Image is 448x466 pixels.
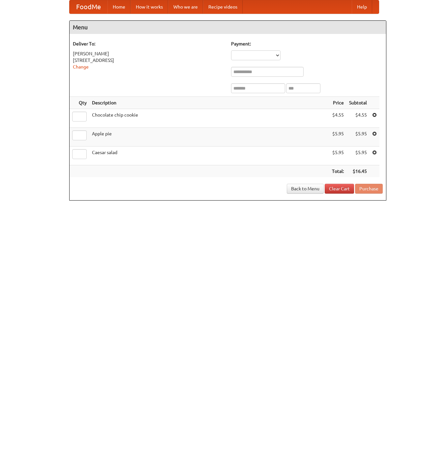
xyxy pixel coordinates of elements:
[73,57,224,64] div: [STREET_ADDRESS]
[355,184,383,194] button: Purchase
[346,97,370,109] th: Subtotal
[70,0,107,14] a: FoodMe
[346,109,370,128] td: $4.55
[325,184,354,194] a: Clear Cart
[329,128,346,147] td: $5.95
[73,50,224,57] div: [PERSON_NAME]
[89,128,329,147] td: Apple pie
[89,97,329,109] th: Description
[131,0,168,14] a: How it works
[168,0,203,14] a: Who we are
[89,147,329,165] td: Caesar salad
[352,0,372,14] a: Help
[73,41,224,47] h5: Deliver To:
[73,64,89,69] a: Change
[287,184,324,194] a: Back to Menu
[89,109,329,128] td: Chocolate chip cookie
[329,147,346,165] td: $5.95
[346,147,370,165] td: $5.95
[231,41,383,47] h5: Payment:
[329,165,346,178] th: Total:
[70,97,89,109] th: Qty
[329,109,346,128] td: $4.55
[346,165,370,178] th: $16.45
[70,21,386,34] h4: Menu
[203,0,243,14] a: Recipe videos
[107,0,131,14] a: Home
[346,128,370,147] td: $5.95
[329,97,346,109] th: Price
